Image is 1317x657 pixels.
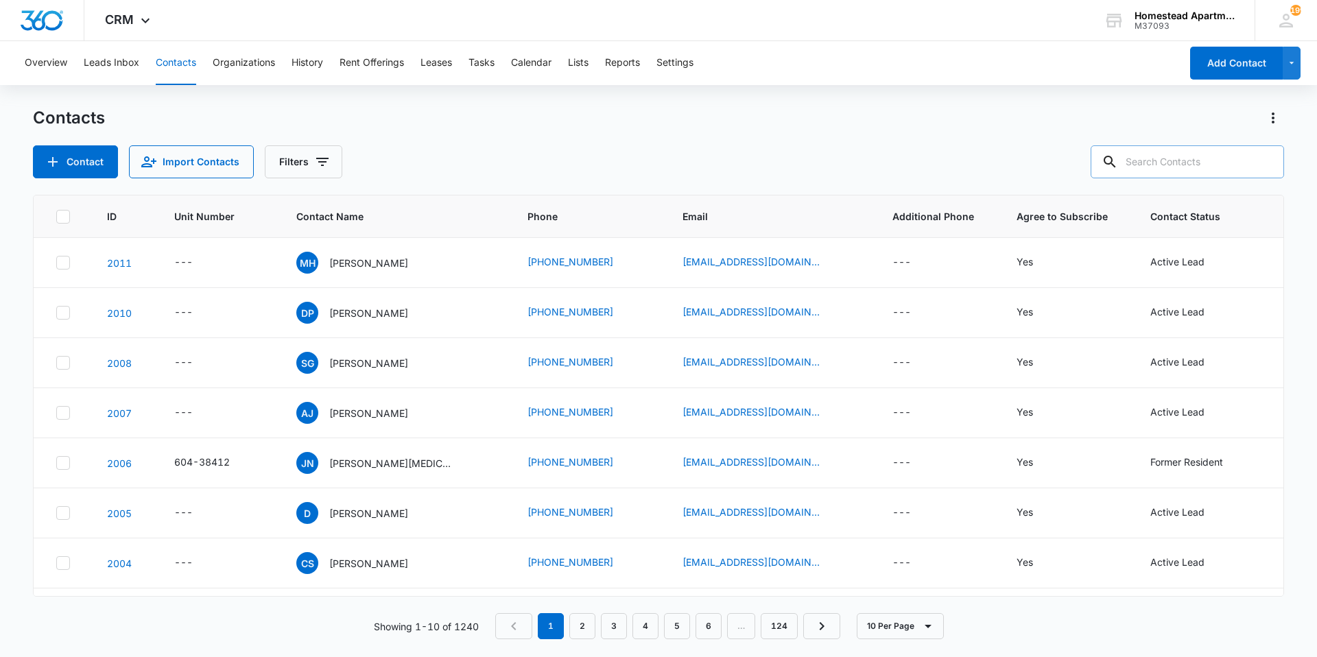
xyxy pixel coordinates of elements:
[683,254,820,269] a: [EMAIL_ADDRESS][DOMAIN_NAME]
[568,41,589,85] button: Lists
[296,452,318,474] span: JN
[174,405,193,421] div: ---
[892,304,911,321] div: ---
[296,402,433,424] div: Contact Name - Ashlee J Smith - Select to Edit Field
[1017,405,1058,421] div: Agree to Subscribe - Yes - Select to Edit Field
[527,505,613,519] a: [PHONE_NUMBER]
[527,555,613,569] a: [PHONE_NUMBER]
[1017,555,1058,571] div: Agree to Subscribe - Yes - Select to Edit Field
[1091,145,1284,178] input: Search Contacts
[107,257,132,269] a: Navigate to contact details page for Matthew Huber
[1150,355,1229,371] div: Contact Status - Active Lead - Select to Edit Field
[1150,355,1205,369] div: Active Lead
[296,502,433,524] div: Contact Name - Dennis - Select to Edit Field
[33,108,105,128] h1: Contacts
[329,306,408,320] p: [PERSON_NAME]
[892,455,911,471] div: ---
[107,507,132,519] a: Navigate to contact details page for Dennis
[25,41,67,85] button: Overview
[1150,505,1229,521] div: Contact Status - Active Lead - Select to Edit Field
[683,555,844,571] div: Email - schantzrc@gmail.com - Select to Edit Field
[1150,304,1229,321] div: Contact Status - Active Lead - Select to Edit Field
[683,405,820,419] a: [EMAIL_ADDRESS][DOMAIN_NAME]
[296,302,318,324] span: DP
[683,304,820,319] a: [EMAIL_ADDRESS][DOMAIN_NAME]
[329,406,408,420] p: [PERSON_NAME]
[892,455,936,471] div: Additional Phone - - Select to Edit Field
[296,552,318,574] span: CS
[601,613,627,639] a: Page 3
[495,613,840,639] nav: Pagination
[892,355,911,371] div: ---
[1290,5,1301,16] span: 199
[329,356,408,370] p: [PERSON_NAME]
[174,555,217,571] div: Unit Number - - Select to Edit Field
[857,613,944,639] button: 10 Per Page
[174,355,193,371] div: ---
[1017,405,1033,419] div: Yes
[683,209,840,224] span: Email
[892,505,936,521] div: Additional Phone - - Select to Edit Field
[892,304,936,321] div: Additional Phone - - Select to Edit Field
[1150,209,1242,224] span: Contact Status
[892,209,983,224] span: Additional Phone
[1150,455,1223,469] div: Former Resident
[1150,254,1205,269] div: Active Lead
[1017,254,1033,269] div: Yes
[632,613,658,639] a: Page 4
[803,613,840,639] a: Next Page
[84,41,139,85] button: Leads Inbox
[527,355,638,371] div: Phone - (970) 652-8957 - Select to Edit Field
[527,355,613,369] a: [PHONE_NUMBER]
[107,407,132,419] a: Navigate to contact details page for Ashlee J Smith
[527,209,630,224] span: Phone
[683,254,844,271] div: Email - matthewhuber21@gmail.com - Select to Edit Field
[527,304,638,321] div: Phone - (970) 590-1979 - Select to Edit Field
[696,613,722,639] a: Page 6
[527,455,638,471] div: Phone - (970) 381-0510 - Select to Edit Field
[329,556,408,571] p: [PERSON_NAME]
[296,402,318,424] span: AJ
[374,619,479,634] p: Showing 1-10 of 1240
[569,613,595,639] a: Page 2
[296,552,433,574] div: Contact Name - Carrie Schantz - Select to Edit Field
[683,355,820,369] a: [EMAIL_ADDRESS][DOMAIN_NAME]
[107,457,132,469] a: Navigate to contact details page for Jonas Nix
[1017,455,1058,471] div: Agree to Subscribe - Yes - Select to Edit Field
[892,254,911,271] div: ---
[213,41,275,85] button: Organizations
[1150,254,1229,271] div: Contact Status - Active Lead - Select to Edit Field
[107,558,132,569] a: Navigate to contact details page for Carrie Schantz
[664,613,690,639] a: Page 5
[1017,304,1033,319] div: Yes
[174,355,217,371] div: Unit Number - - Select to Edit Field
[683,455,820,469] a: [EMAIL_ADDRESS][DOMAIN_NAME]
[1017,209,1117,224] span: Agree to Subscribe
[605,41,640,85] button: Reports
[683,455,844,471] div: Email - JonasNix2383@yahoo.com - Select to Edit Field
[511,41,551,85] button: Calendar
[1017,455,1033,469] div: Yes
[683,505,844,521] div: Email - den_mag2005@yahoo.com - Select to Edit Field
[174,254,193,271] div: ---
[329,256,408,270] p: [PERSON_NAME]
[1017,355,1058,371] div: Agree to Subscribe - Yes - Select to Edit Field
[892,505,911,521] div: ---
[1017,304,1058,321] div: Agree to Subscribe - Yes - Select to Edit Field
[265,145,342,178] button: Filters
[174,304,217,321] div: Unit Number - - Select to Edit Field
[468,41,495,85] button: Tasks
[174,405,217,421] div: Unit Number - - Select to Edit Field
[1290,5,1301,16] div: notifications count
[174,304,193,321] div: ---
[340,41,404,85] button: Rent Offerings
[129,145,254,178] button: Import Contacts
[892,555,936,571] div: Additional Phone - - Select to Edit Field
[527,555,638,571] div: Phone - (720) 308-7343 - Select to Edit Field
[1017,555,1033,569] div: Yes
[538,613,564,639] em: 1
[1150,405,1229,421] div: Contact Status - Active Lead - Select to Edit Field
[527,505,638,521] div: Phone - (970) 888-4821 - Select to Edit Field
[105,12,134,27] span: CRM
[296,452,477,474] div: Contact Name - Jonas Nix - Select to Edit Field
